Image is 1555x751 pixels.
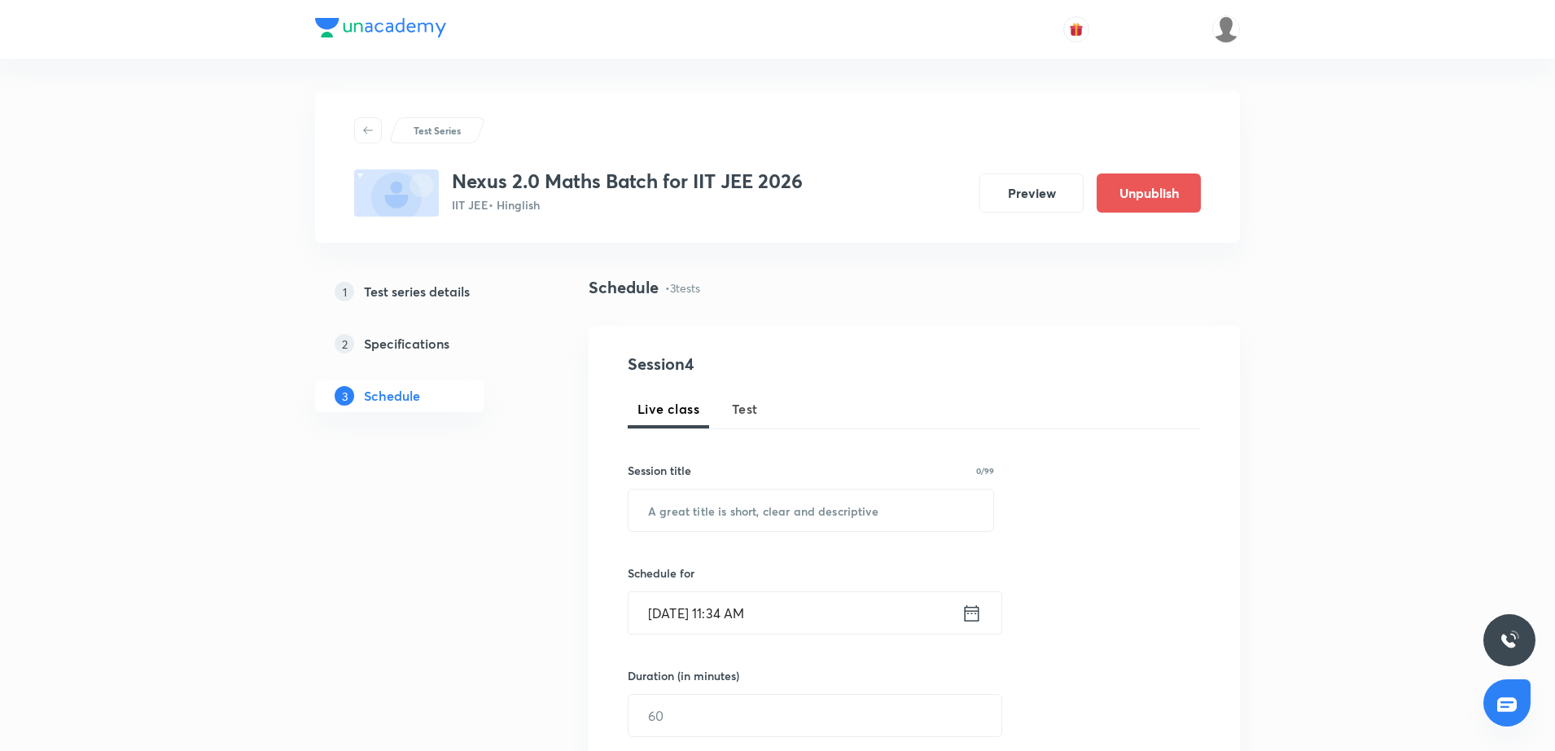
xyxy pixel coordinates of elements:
[732,399,758,419] span: Test
[628,667,739,684] h6: Duration (in minutes)
[315,275,537,308] a: 1Test series details
[315,18,446,37] img: Company Logo
[335,334,354,354] p: 2
[628,564,994,582] h6: Schedule for
[315,18,446,42] a: Company Logo
[629,695,1001,736] input: 60
[364,334,449,354] h5: Specifications
[976,467,994,475] p: 0/99
[1069,22,1084,37] img: avatar
[364,282,470,301] h5: Test series details
[452,169,803,193] h3: Nexus 2.0 Maths Batch for IIT JEE 2026
[354,169,439,217] img: fallback-thumbnail.png
[315,327,537,360] a: 2Specifications
[628,462,691,479] h6: Session title
[1097,173,1201,213] button: Unpublish
[628,352,925,376] h4: Session 4
[1212,15,1240,43] img: Siddharth Mitra
[589,275,659,300] h4: Schedule
[1500,630,1519,650] img: ttu
[335,386,354,406] p: 3
[637,399,699,419] span: Live class
[452,196,803,213] p: IIT JEE • Hinglish
[364,386,420,406] h5: Schedule
[979,173,1084,213] button: Preview
[414,123,461,138] p: Test Series
[665,279,700,296] p: • 3 tests
[1063,16,1089,42] button: avatar
[629,490,993,531] input: A great title is short, clear and descriptive
[335,282,354,301] p: 1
